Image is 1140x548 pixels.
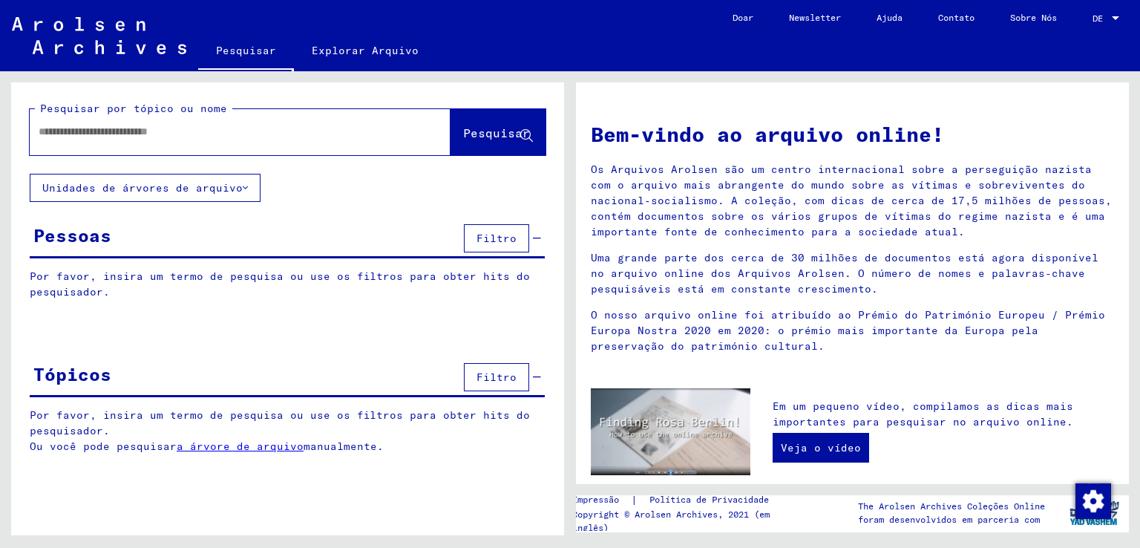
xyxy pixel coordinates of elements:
[1092,13,1109,24] span: DE
[12,17,186,54] img: Arolsen_neg.svg
[33,361,111,388] div: Tópicos
[30,174,261,202] button: Unidades de árvores de arquivo
[773,399,1114,430] p: Em um pequeno vídeo, compilamos as dicas mais importantes para pesquisar no arquivo online.
[476,232,517,245] span: Filtro
[464,224,529,252] button: Filtro
[198,33,294,71] a: Pesquisar
[591,162,1114,240] p: Os Arquivos Arolsen são um centro internacional sobre a perseguição nazista com o arquivo mais ab...
[591,119,1114,150] h1: Bem-vindo ao arquivo online!
[858,513,1045,526] p: foram desenvolvidos em parceria com
[858,500,1045,513] p: The Arolsen Archives Coleções Online
[1075,483,1110,518] div: Alterar o consentimento
[464,363,529,391] button: Filtro
[591,388,750,475] img: video.jpg
[177,440,304,453] a: a árvore de arquivo
[773,433,869,463] a: Veja o vídeo
[451,109,546,155] button: Pesquisar
[591,250,1114,297] p: Uma grande parte dos cerca de 30 milhões de documentos está agora disponível no arquivo online do...
[572,492,787,508] div: |
[476,371,517,384] span: Filtro
[638,492,787,508] a: Política de Privacidade
[30,408,546,454] p: Por favor, insira um termo de pesquisa ou use os filtros para obter hits do pesquisador. Ou você ...
[591,307,1114,354] p: O nosso arquivo online foi atribuído ao Prémio do Património Europeu / Prémio Europa Nostra 2020 ...
[572,492,631,508] a: Impressão
[1075,483,1111,519] img: Alterar o consentimento
[572,508,787,535] p: Copyright © Arolsen Archives, 2021 (em inglês)
[33,222,111,249] div: Pessoas
[294,33,436,68] a: Explorar Arquivo
[1067,495,1122,532] img: yv_logo.png
[30,269,545,300] p: Por favor, insira um termo de pesquisa ou use os filtros para obter hits do pesquisador.
[40,102,227,115] mat-label: Pesquisar por tópico ou nome
[463,125,530,140] span: Pesquisar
